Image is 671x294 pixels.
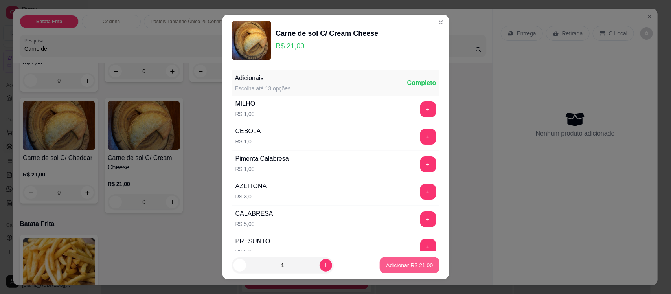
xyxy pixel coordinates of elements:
div: PRESUNTO [235,237,270,246]
p: Adicionar R$ 21,00 [386,261,433,269]
div: Pimenta Calabresa [235,154,289,164]
button: add [420,129,436,145]
button: Close [435,16,447,29]
div: Carne de sol C/ Cream Cheese [276,28,379,39]
div: AZEITONA [235,182,267,191]
p: R$ 5,00 [235,220,273,228]
div: MILHO [235,99,256,108]
button: add [420,211,436,227]
div: Completo [407,78,436,88]
button: add [420,101,436,117]
button: Adicionar R$ 21,00 [380,257,439,273]
button: decrease-product-quantity [233,259,246,272]
p: R$ 21,00 [276,40,379,51]
button: add [420,184,436,200]
div: Adicionais [235,73,291,83]
p: R$ 1,00 [235,165,289,173]
div: CALABRESA [235,209,273,219]
p: R$ 3,00 [235,193,267,200]
img: product-image [232,21,271,60]
p: R$ 5,00 [235,248,270,255]
button: increase-product-quantity [320,259,332,272]
button: add [420,239,436,255]
div: CEBOLA [235,127,261,136]
div: Escolha até 13 opções [235,85,291,92]
p: R$ 1,00 [235,138,261,145]
button: add [420,156,436,172]
p: R$ 1,00 [235,110,256,118]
